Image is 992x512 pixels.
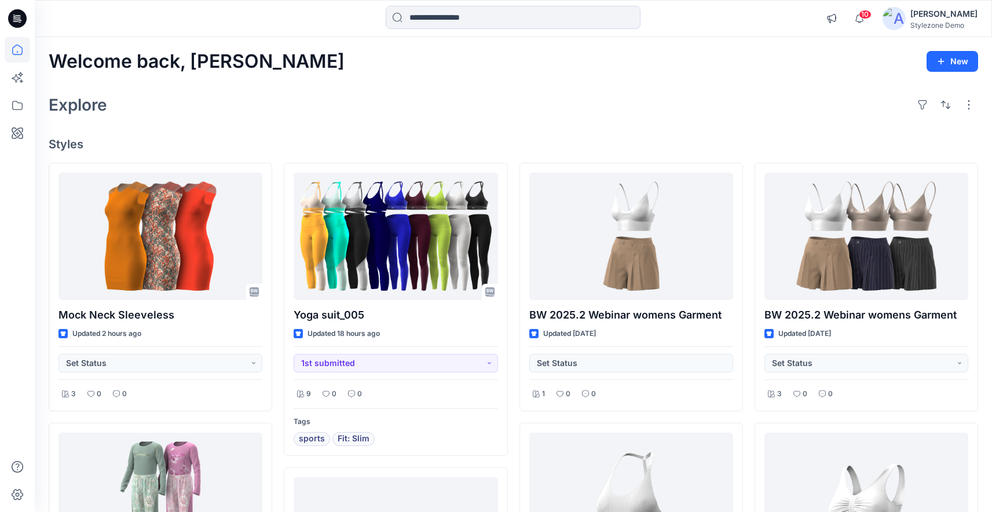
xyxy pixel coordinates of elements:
p: BW 2025.2 Webinar womens Garment [529,307,733,323]
div: [PERSON_NAME] [910,7,978,21]
p: 0 [332,388,336,400]
p: 0 [566,388,570,400]
a: BW 2025.2 Webinar womens Garment [764,173,968,300]
img: avatar [883,7,906,30]
p: 0 [803,388,807,400]
p: 1 [542,388,545,400]
p: Mock Neck Sleeveless [58,307,262,323]
p: 0 [591,388,596,400]
p: 3 [71,388,76,400]
p: 0 [97,388,101,400]
p: BW 2025.2 Webinar womens Garment [764,307,968,323]
a: Yoga suit_005 [294,173,497,300]
p: 0 [122,388,127,400]
p: Tags [294,416,497,428]
p: 0 [357,388,362,400]
p: 9 [306,388,311,400]
h2: Welcome back, [PERSON_NAME] [49,51,345,72]
p: Updated [DATE] [778,328,831,340]
p: Updated [DATE] [543,328,596,340]
span: sports [299,432,325,446]
p: 3 [777,388,782,400]
p: Yoga suit_005 [294,307,497,323]
p: Updated 18 hours ago [308,328,380,340]
span: 10 [859,10,872,19]
h4: Styles [49,137,978,151]
p: 0 [828,388,833,400]
div: Stylezone Demo [910,21,978,30]
p: Updated 2 hours ago [72,328,141,340]
h2: Explore [49,96,107,114]
a: Mock Neck Sleeveless [58,173,262,300]
span: Fit: Slim [338,432,369,446]
button: New [927,51,978,72]
a: BW 2025.2 Webinar womens Garment [529,173,733,300]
